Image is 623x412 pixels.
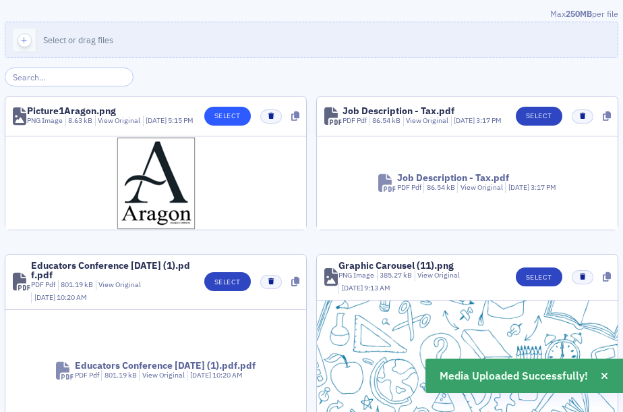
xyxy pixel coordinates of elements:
div: Picture1Aragon.png [27,106,116,115]
a: View Original [98,115,140,125]
div: Max per file [5,7,618,22]
div: Graphic Carousel (11).png [338,261,454,270]
div: 801.19 kB [58,280,94,290]
div: Job Description - Tax.pdf [397,173,509,182]
button: Select or drag files [5,22,618,58]
span: [DATE] [34,292,57,302]
span: Select or drag files [43,34,113,45]
span: 10:20 AM [57,292,87,302]
div: 801.19 kB [101,370,137,381]
span: 9:13 AM [364,283,390,292]
button: Select [516,107,562,126]
div: Educators Conference [DATE] (1).pdf.pdf [75,361,256,370]
a: View Original [406,115,448,125]
span: [DATE] [508,182,531,192]
div: 8.63 kB [65,115,93,126]
div: PDF Pdf [31,280,55,290]
div: Educators Conference [DATE] (1).pdf.pdf [31,261,195,280]
div: Job Description - Tax.pdf [343,106,454,115]
span: 250MB [566,8,592,19]
span: 3:17 PM [531,182,556,192]
span: 5:15 PM [168,115,194,125]
span: 10:20 AM [212,370,243,380]
span: Media Uploaded Successfully! [440,368,588,384]
span: [DATE] [342,283,364,292]
span: 3:17 PM [476,115,502,125]
button: Select [204,272,251,291]
div: 86.54 kB [423,182,455,193]
a: View Original [98,280,141,289]
a: View Original [417,270,460,280]
span: [DATE] [190,370,212,380]
div: PNG Image [338,270,374,281]
div: PNG Image [27,115,63,126]
div: PDF Pdf [343,115,367,126]
span: [DATE] [454,115,476,125]
button: Select [204,107,251,126]
a: View Original [142,370,185,380]
input: Search… [5,68,133,86]
div: 86.54 kB [369,115,401,126]
div: PDF Pdf [75,370,99,381]
div: PDF Pdf [397,182,421,193]
button: Select [516,267,562,286]
a: View Original [461,182,503,192]
span: [DATE] [146,115,168,125]
div: 385.27 kB [377,270,413,281]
